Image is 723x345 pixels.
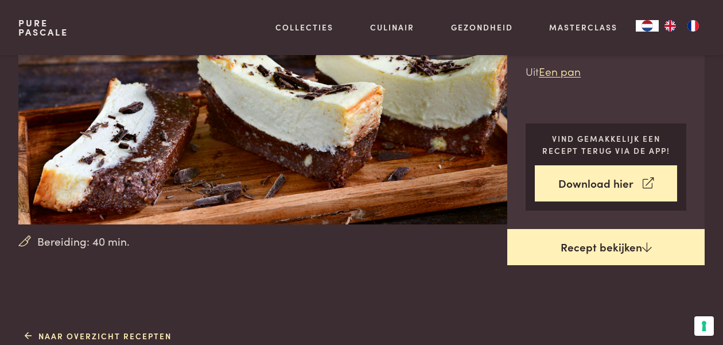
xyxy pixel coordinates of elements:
a: EN [659,20,682,32]
p: Vind gemakkelijk een recept terug via de app! [535,133,677,156]
ul: Language list [659,20,705,32]
a: Recept bekijken [507,229,705,266]
a: Download hier [535,165,677,201]
a: NL [636,20,659,32]
span: Bereiding: 40 min. [37,233,130,250]
a: Collecties [275,21,333,33]
aside: Language selected: Nederlands [636,20,705,32]
a: FR [682,20,705,32]
a: Culinair [370,21,414,33]
div: Language [636,20,659,32]
a: Gezondheid [451,21,513,33]
a: Naar overzicht recepten [25,330,172,342]
a: PurePascale [18,18,68,37]
button: Uw voorkeuren voor toestemming voor trackingtechnologieën [694,316,714,336]
a: Masterclass [549,21,617,33]
a: Een pan [539,63,581,79]
p: Uit [526,63,686,80]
